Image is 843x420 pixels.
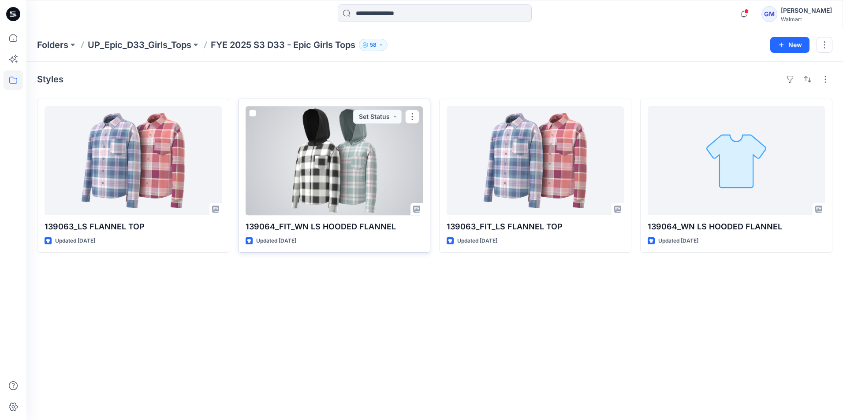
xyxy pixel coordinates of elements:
a: Folders [37,39,68,51]
h4: Styles [37,74,63,85]
p: Updated [DATE] [55,236,95,246]
p: 139063_FIT_LS FLANNEL TOP [447,221,624,233]
a: 139064_FIT_WN LS HOODED FLANNEL [246,106,423,215]
a: UP_Epic_D33_Girls_Tops [88,39,191,51]
p: FYE 2025 S3 D33 - Epic Girls Tops [211,39,355,51]
div: [PERSON_NAME] [781,5,832,16]
button: New [770,37,809,53]
div: GM [761,6,777,22]
p: 139064_WN LS HOODED FLANNEL [648,221,825,233]
a: 139063_LS FLANNEL TOP [45,106,222,215]
p: 139064_FIT_WN LS HOODED FLANNEL [246,221,423,233]
p: Updated [DATE] [256,236,296,246]
p: 58 [370,40,377,50]
div: Walmart [781,16,832,22]
button: 58 [359,39,388,51]
p: Updated [DATE] [457,236,497,246]
p: 139063_LS FLANNEL TOP [45,221,222,233]
a: 139063_FIT_LS FLANNEL TOP [447,106,624,215]
p: Updated [DATE] [658,236,698,246]
a: 139064_WN LS HOODED FLANNEL [648,106,825,215]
